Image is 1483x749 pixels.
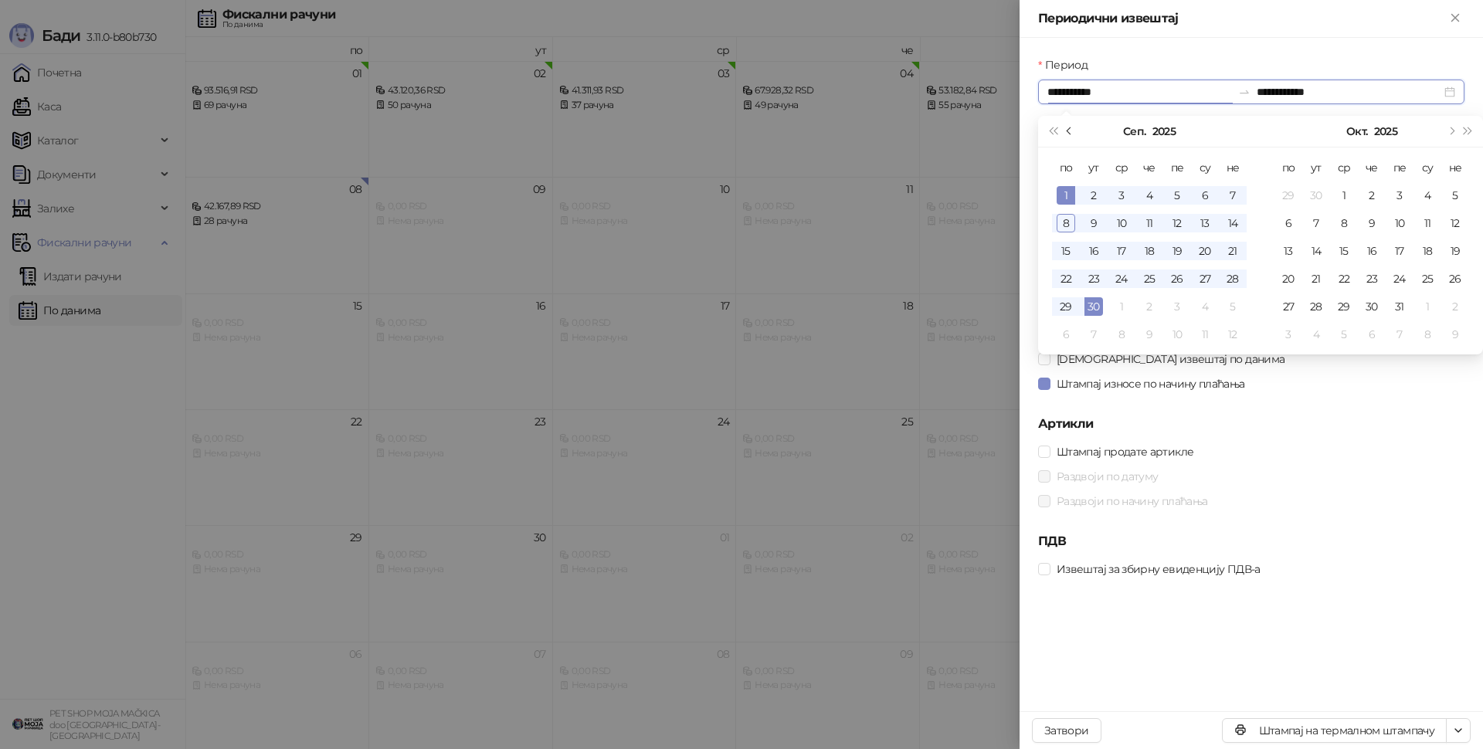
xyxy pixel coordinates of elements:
[1446,242,1464,260] div: 19
[1196,297,1214,316] div: 4
[1219,237,1247,265] td: 2025-09-21
[1052,237,1080,265] td: 2025-09-15
[1274,154,1302,181] th: по
[1302,293,1330,320] td: 2025-10-28
[1112,186,1131,205] div: 3
[1330,320,1358,348] td: 2025-11-05
[1038,532,1464,551] h5: ПДВ
[1219,265,1247,293] td: 2025-09-28
[1335,214,1353,232] div: 8
[1163,320,1191,348] td: 2025-10-10
[1052,265,1080,293] td: 2025-09-22
[1223,269,1242,288] div: 28
[1163,265,1191,293] td: 2025-09-26
[1274,293,1302,320] td: 2025-10-27
[1052,209,1080,237] td: 2025-09-08
[1335,242,1353,260] div: 15
[1140,186,1159,205] div: 4
[1302,154,1330,181] th: ут
[1441,293,1469,320] td: 2025-11-02
[1219,209,1247,237] td: 2025-09-14
[1140,325,1159,344] div: 9
[1108,320,1135,348] td: 2025-10-08
[1057,214,1075,232] div: 8
[1057,186,1075,205] div: 1
[1196,186,1214,205] div: 6
[1446,269,1464,288] div: 26
[1112,242,1131,260] div: 17
[1390,242,1409,260] div: 17
[1108,209,1135,237] td: 2025-09-10
[1358,320,1386,348] td: 2025-11-06
[1302,181,1330,209] td: 2025-09-30
[1080,237,1108,265] td: 2025-09-16
[1346,116,1367,147] button: Изабери месец
[1386,154,1413,181] th: пе
[1047,83,1232,100] input: Период
[1358,237,1386,265] td: 2025-10-16
[1330,209,1358,237] td: 2025-10-08
[1446,325,1464,344] div: 9
[1168,242,1186,260] div: 19
[1330,265,1358,293] td: 2025-10-22
[1084,186,1103,205] div: 2
[1446,9,1464,28] button: Close
[1390,186,1409,205] div: 3
[1196,214,1214,232] div: 13
[1302,265,1330,293] td: 2025-10-21
[1307,242,1325,260] div: 14
[1061,116,1078,147] button: Претходни месец (PageUp)
[1279,186,1298,205] div: 29
[1057,325,1075,344] div: 6
[1418,325,1437,344] div: 8
[1135,209,1163,237] td: 2025-09-11
[1123,116,1145,147] button: Изабери месец
[1191,265,1219,293] td: 2025-09-27
[1307,297,1325,316] div: 28
[1358,265,1386,293] td: 2025-10-23
[1168,269,1186,288] div: 26
[1050,493,1213,510] span: Раздвоји по начину плаћања
[1413,181,1441,209] td: 2025-10-04
[1163,154,1191,181] th: пе
[1052,293,1080,320] td: 2025-09-29
[1168,214,1186,232] div: 12
[1222,718,1447,743] button: Штампај на термалном штампачу
[1335,325,1353,344] div: 5
[1080,293,1108,320] td: 2025-09-30
[1413,154,1441,181] th: су
[1446,297,1464,316] div: 2
[1168,325,1186,344] div: 10
[1363,269,1381,288] div: 23
[1363,214,1381,232] div: 9
[1363,186,1381,205] div: 2
[1052,154,1080,181] th: по
[1307,186,1325,205] div: 30
[1413,320,1441,348] td: 2025-11-08
[1057,269,1075,288] div: 22
[1358,209,1386,237] td: 2025-10-09
[1112,325,1131,344] div: 8
[1112,269,1131,288] div: 24
[1374,116,1397,147] button: Изабери годину
[1108,237,1135,265] td: 2025-09-17
[1302,320,1330,348] td: 2025-11-04
[1191,181,1219,209] td: 2025-09-06
[1140,269,1159,288] div: 25
[1050,375,1251,392] span: Штампај износе по начину плаћања
[1363,297,1381,316] div: 30
[1108,181,1135,209] td: 2025-09-03
[1135,154,1163,181] th: че
[1084,269,1103,288] div: 23
[1418,214,1437,232] div: 11
[1279,297,1298,316] div: 27
[1274,320,1302,348] td: 2025-11-03
[1386,209,1413,237] td: 2025-10-10
[1038,415,1464,433] h5: Артикли
[1223,214,1242,232] div: 14
[1386,320,1413,348] td: 2025-11-07
[1057,242,1075,260] div: 15
[1274,181,1302,209] td: 2025-09-29
[1358,293,1386,320] td: 2025-10-30
[1418,186,1437,205] div: 4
